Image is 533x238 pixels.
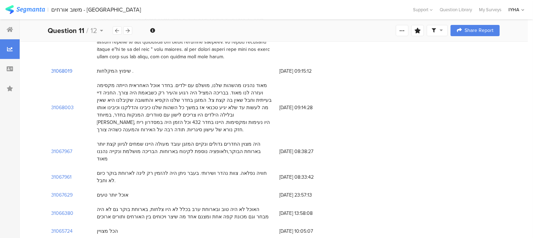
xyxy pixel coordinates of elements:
[279,104,335,111] span: [DATE] 09:14:28
[279,191,335,199] span: [DATE] 23:57:13
[279,67,335,75] span: [DATE] 09:15:12
[97,140,272,163] div: היה מצוין החדרים גדולים ונקיים המזגן עובד מעולה היינו שמחים לגיוון קצת יותר בארוחת הבוקר,ולאופציה...
[97,82,272,133] div: מאוד נהנינו מהשהות שלנו, מושלם עם ילדים. בחדר אוכל האחראית הייתה מקסימה ועזרה לנו מאוד. בבריכה המ...
[51,210,73,217] section: 31066380
[279,227,335,235] span: [DATE] 10:05:07
[48,25,84,36] b: Question 11
[475,6,505,13] a: My Surveys
[413,4,433,15] div: Support
[279,210,335,217] span: [DATE] 13:58:08
[86,25,88,36] span: /
[51,148,72,155] section: 31067967
[97,191,128,199] div: אוכל יותר טעים
[51,67,72,75] section: 31068019
[51,227,73,235] section: 31065724
[5,5,45,14] img: segmanta logo
[97,67,133,75] div: שיפוץ המקלחות .
[97,227,118,235] div: הכל מצויין
[48,6,49,14] div: |
[52,6,141,13] div: משוב אורחים - [GEOGRAPHIC_DATA]
[91,25,97,36] span: 12
[51,173,72,181] section: 31067961
[465,28,493,33] span: Share Report
[97,170,272,184] div: חוויה נפלאה. צוות נהדר ושירותי. בעבר ניתן היה להזמין רק לינה לארוחת בוקר כיום לא וחבל.
[51,191,73,199] section: 31067629
[508,6,519,13] div: IYHA
[279,148,335,155] span: [DATE] 08:38:27
[97,206,272,220] div: האוכל לא היה טוב ובארוחת ערב בכלל לא היו צלחות, בארוחת בוקר גם לא היה מבחר וגם מכונת קפה אחת ומצנ...
[436,6,475,13] a: Question Library
[51,104,74,111] section: 31068003
[279,173,335,181] span: [DATE] 08:33:42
